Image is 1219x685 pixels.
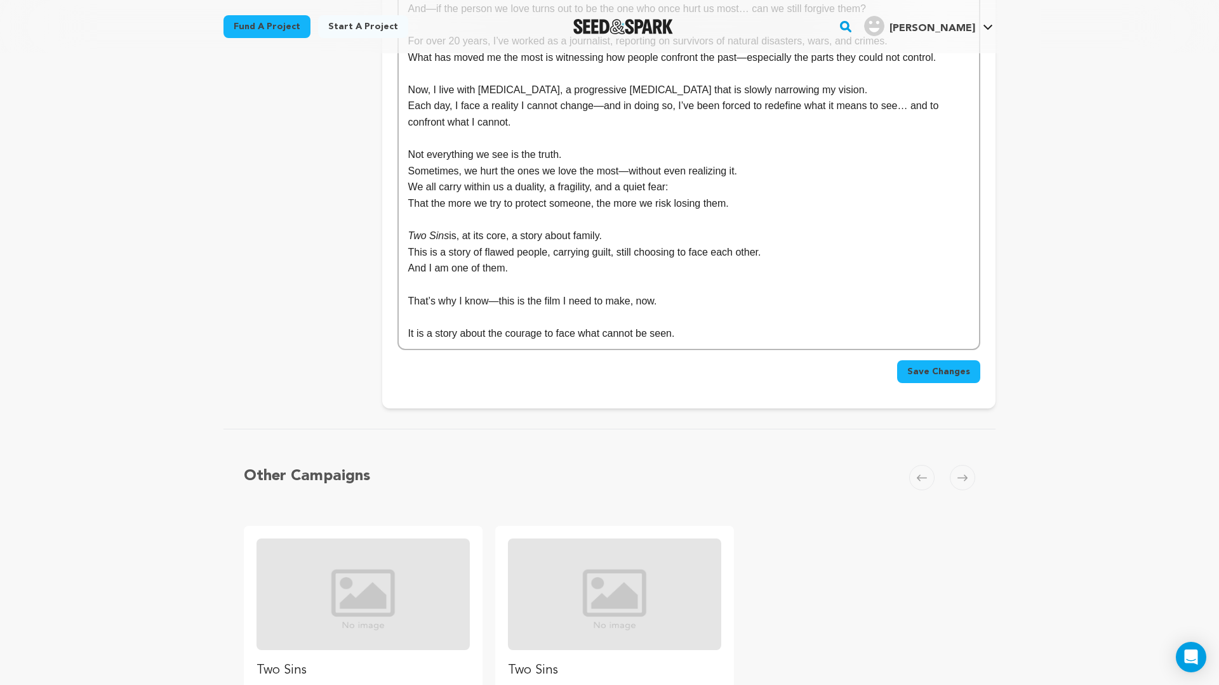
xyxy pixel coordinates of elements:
[862,13,996,36] a: Takaya K.'s Profile
[408,179,969,195] p: We all carry within us a duality, a fragility, and a quiet fear:
[223,15,310,38] a: Fund a project
[408,230,450,241] em: Two Sins
[864,16,975,36] div: Takaya K.'s Profile
[508,660,721,681] p: Two Sins
[573,19,673,34] img: Seed&Spark Logo Dark Mode
[408,260,969,277] p: And I am one of them.
[408,147,969,163] p: Not everything we see is the truth.
[1176,642,1206,672] div: Open Intercom Messenger
[408,163,969,179] p: Sometimes, we hurt the ones we love the most—without even realizing it.
[408,293,969,310] p: That’s why I know—this is the film I need to make, now.
[889,23,975,34] span: [PERSON_NAME]
[408,244,969,261] p: This is a story of flawed people, carrying guilt, still choosing to face each other.
[408,49,969,66] p: What has moved me the most is witnessing how people confront the past—especially the parts they c...
[862,13,996,40] span: Takaya K.'s Profile
[897,360,980,383] button: Save Changes
[573,19,673,34] a: Seed&Spark Homepage
[408,98,969,130] p: Each day, I face a reality I cannot change—and in doing so, I’ve been forced to redefine what it ...
[408,325,969,342] p: It is a story about the courage to face what cannot be seen.
[864,16,884,36] img: user.png
[244,465,370,488] h5: Other Campaigns
[318,15,408,38] a: Start a project
[408,82,969,98] p: Now, I live with [MEDICAL_DATA], a progressive [MEDICAL_DATA] that is slowly narrowing my vision.
[408,195,969,212] p: That the more we try to protect someone, the more we risk losing them.
[907,365,970,378] span: Save Changes
[256,660,470,681] p: Two Sins
[408,228,969,244] p: is, at its core, a story about family.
